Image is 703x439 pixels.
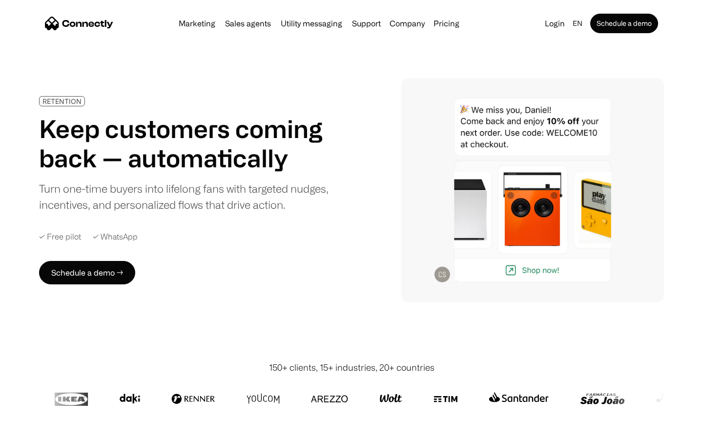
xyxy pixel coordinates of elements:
[541,17,569,30] a: Login
[221,20,275,27] a: Sales agents
[175,20,219,27] a: Marketing
[573,17,582,30] div: en
[42,98,82,105] div: RETENTION
[39,232,81,241] div: ✓ Free pilot
[20,422,59,436] ul: Language list
[269,361,434,374] div: 150+ clients, 15+ industries, 20+ countries
[10,421,59,436] aside: Language selected: English
[39,180,336,213] div: Turn one-time buyers into lifelong fans with targeted nudges, incentives, and personalized flows ...
[390,17,425,30] div: Company
[93,232,138,241] div: ✓ WhatsApp
[430,20,463,27] a: Pricing
[277,20,346,27] a: Utility messaging
[39,114,336,173] h1: Keep customers coming back — automatically
[39,261,135,284] a: Schedule a demo →
[590,14,658,33] a: Schedule a demo
[348,20,385,27] a: Support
